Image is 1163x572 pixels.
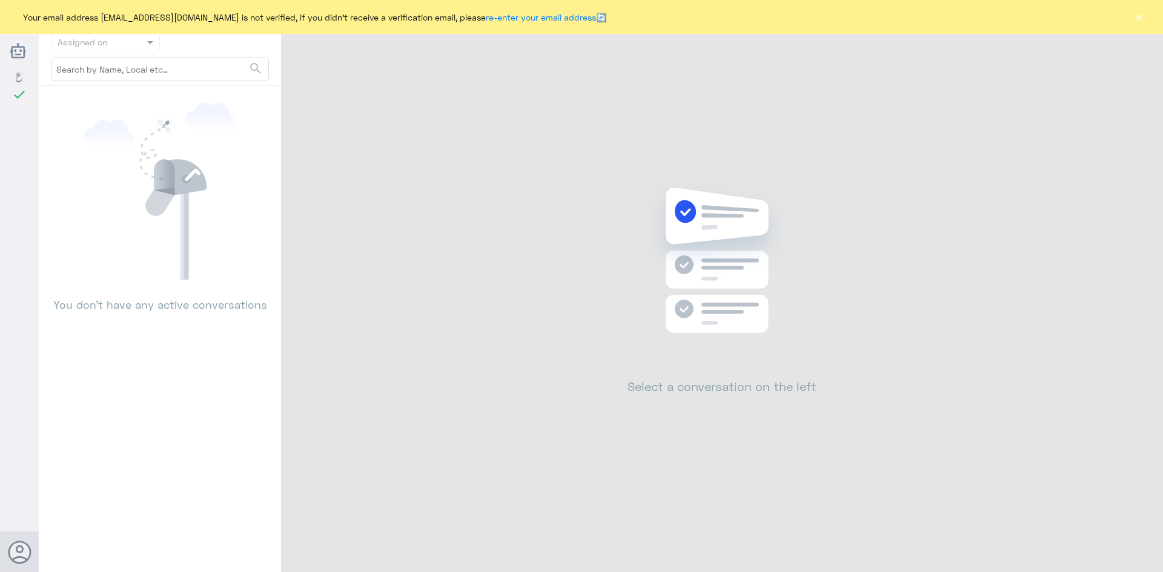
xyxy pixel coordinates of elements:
input: Search by Name, Local etc… [51,58,268,80]
span: Your email address [EMAIL_ADDRESS][DOMAIN_NAME] is not verified, if you didn't receive a verifica... [23,11,606,24]
button: search [248,59,263,79]
i: check [12,87,27,102]
h2: Select a conversation on the left [628,379,817,393]
span: search [248,61,263,76]
p: You don’t have any active conversations [51,280,269,313]
button: × [1133,11,1145,23]
a: re-enter your email address [486,12,596,22]
button: Avatar [8,541,31,564]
